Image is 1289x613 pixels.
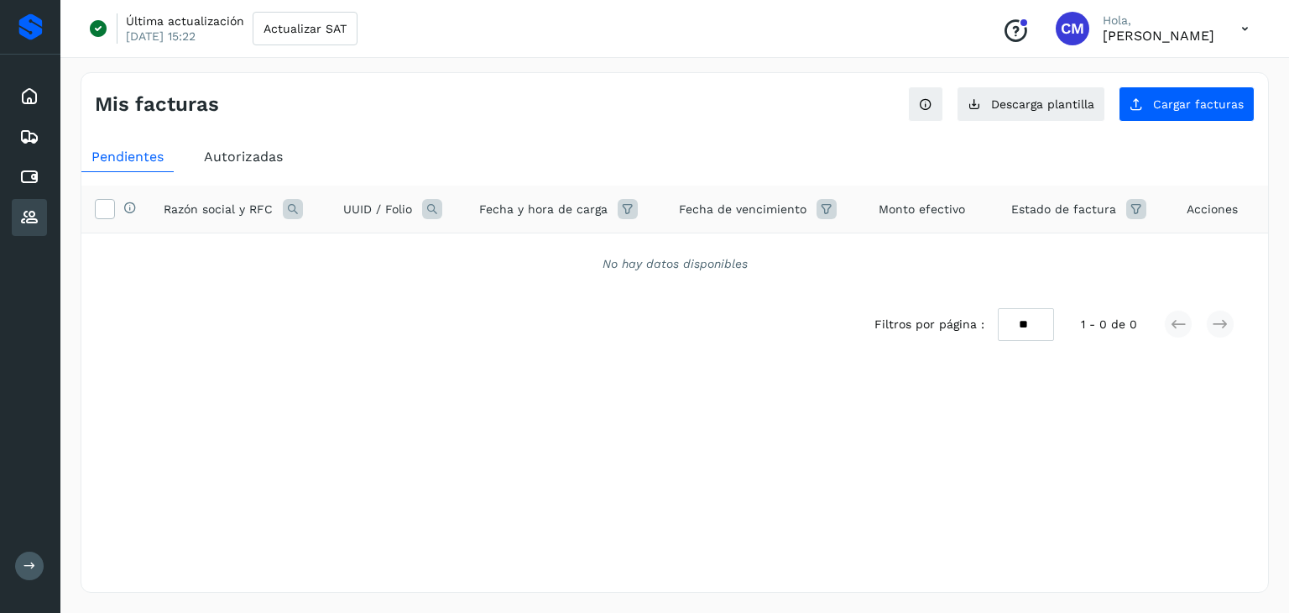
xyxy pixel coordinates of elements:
[679,201,806,218] span: Fecha de vencimiento
[12,199,47,236] div: Proveedores
[991,98,1094,110] span: Descarga plantilla
[253,12,357,45] button: Actualizar SAT
[91,149,164,165] span: Pendientes
[1153,98,1244,110] span: Cargar facturas
[879,201,965,218] span: Monto efectivo
[126,13,244,29] p: Última actualización
[1103,28,1214,44] p: Cristina Martinez
[957,86,1105,122] button: Descarga plantilla
[12,159,47,196] div: Cuentas por pagar
[874,316,984,333] span: Filtros por página :
[12,118,47,155] div: Embarques
[204,149,283,165] span: Autorizadas
[126,29,196,44] p: [DATE] 15:22
[103,255,1246,273] div: No hay datos disponibles
[1119,86,1255,122] button: Cargar facturas
[164,201,273,218] span: Razón social y RFC
[1081,316,1137,333] span: 1 - 0 de 0
[343,201,412,218] span: UUID / Folio
[1103,13,1214,28] p: Hola,
[12,78,47,115] div: Inicio
[264,23,347,34] span: Actualizar SAT
[1011,201,1116,218] span: Estado de factura
[479,201,608,218] span: Fecha y hora de carga
[1187,201,1238,218] span: Acciones
[95,92,219,117] h4: Mis facturas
